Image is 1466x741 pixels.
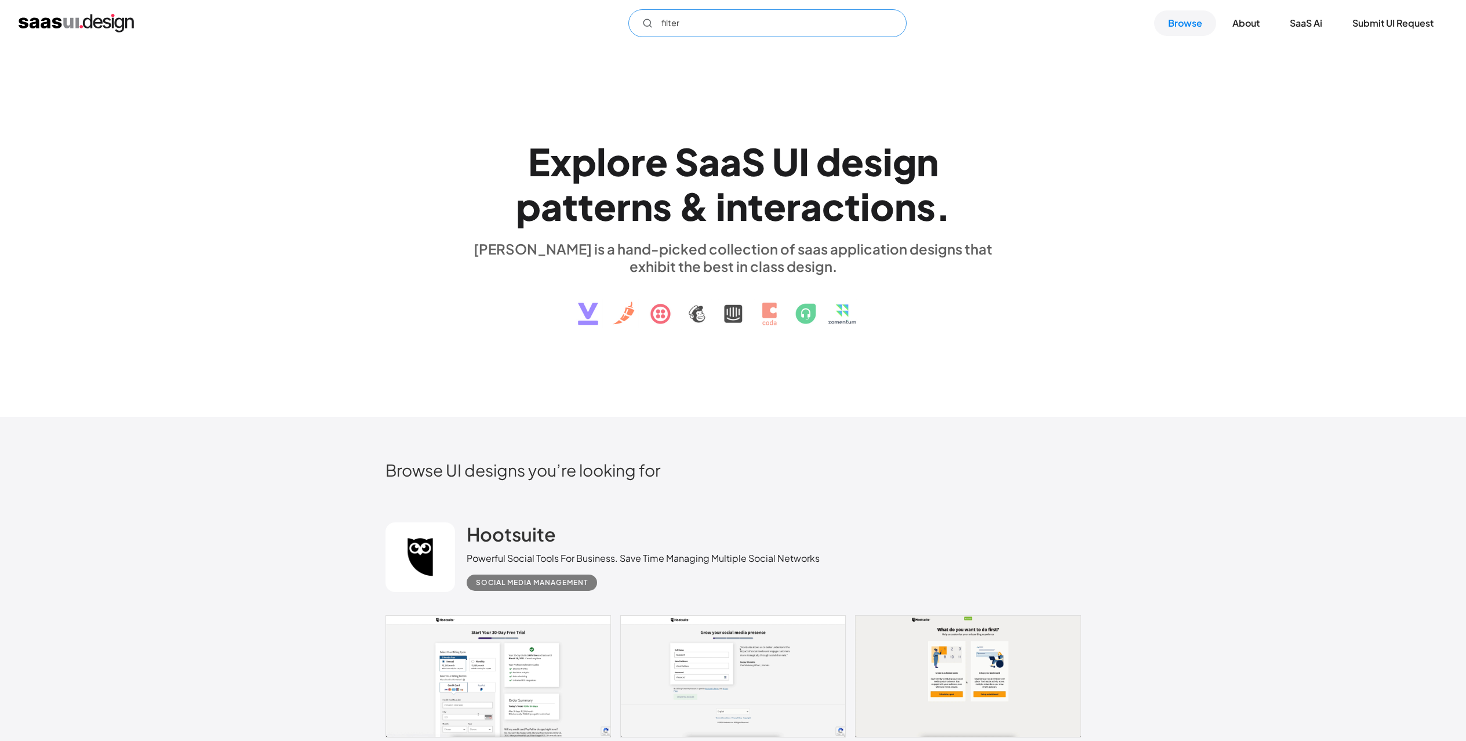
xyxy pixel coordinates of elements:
div: U [772,139,799,184]
div: t [845,184,860,228]
form: Email Form [628,9,907,37]
div: d [816,139,841,184]
div: p [516,184,541,228]
div: I [799,139,809,184]
div: a [541,184,562,228]
input: Search UI designs you're looking for... [628,9,907,37]
a: About [1218,10,1274,36]
div: n [894,184,916,228]
a: Hootsuite [467,522,556,551]
div: o [870,184,894,228]
div: e [841,139,864,184]
div: t [562,184,578,228]
div: r [631,139,645,184]
div: r [786,184,801,228]
div: Social Media Management [476,576,588,590]
img: text, icon, saas logo [558,275,909,335]
a: Browse [1154,10,1216,36]
div: Powerful Social Tools For Business. Save Time Managing Multiple Social Networks [467,551,820,565]
div: i [883,139,893,184]
div: c [822,184,845,228]
a: SaaS Ai [1276,10,1336,36]
h2: Hootsuite [467,522,556,546]
div: & [679,184,709,228]
div: o [606,139,631,184]
a: home [19,14,134,32]
div: i [716,184,726,228]
div: S [675,139,699,184]
div: i [860,184,870,228]
div: n [726,184,748,228]
h2: Browse UI designs you’re looking for [385,460,1081,480]
div: g [893,139,916,184]
div: n [631,184,653,228]
h1: Explore SaaS UI design patterns & interactions. [467,139,1000,228]
div: l [596,139,606,184]
div: s [653,184,672,228]
div: S [741,139,765,184]
div: [PERSON_NAME] is a hand-picked collection of saas application designs that exhibit the best in cl... [467,240,1000,275]
div: t [748,184,763,228]
div: e [763,184,786,228]
div: n [916,139,938,184]
div: e [594,184,616,228]
a: Submit UI Request [1338,10,1447,36]
div: a [801,184,822,228]
div: t [578,184,594,228]
div: s [916,184,936,228]
div: . [936,184,951,228]
div: a [699,139,720,184]
div: r [616,184,631,228]
div: p [572,139,596,184]
div: e [645,139,668,184]
div: x [550,139,572,184]
div: s [864,139,883,184]
div: a [720,139,741,184]
div: E [528,139,550,184]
